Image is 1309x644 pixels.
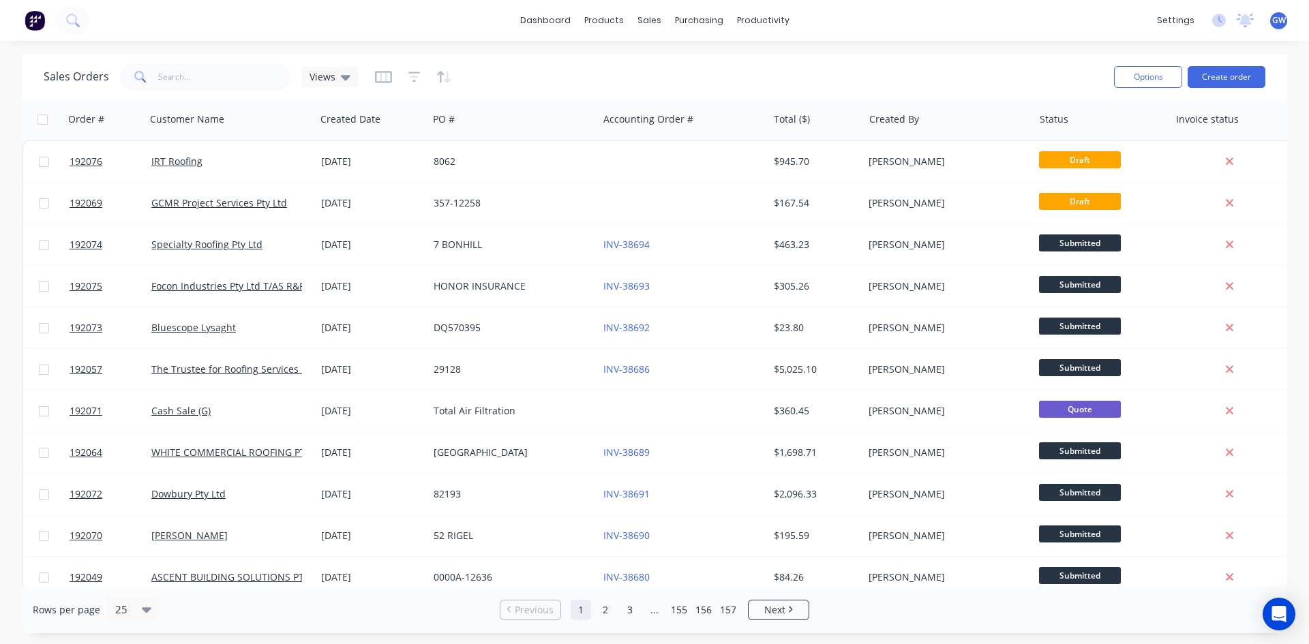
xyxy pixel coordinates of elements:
a: INV-38689 [603,446,650,459]
a: INV-38690 [603,529,650,542]
img: Factory [25,10,45,31]
a: Page 155 [669,600,689,620]
span: Submitted [1039,359,1121,376]
span: 192057 [70,363,102,376]
span: 192073 [70,321,102,335]
button: Create order [1188,66,1265,88]
span: Submitted [1039,525,1121,542]
a: [PERSON_NAME] [151,529,228,542]
div: Customer Name [150,112,224,126]
div: [DATE] [321,279,423,293]
a: 192072 [70,474,151,515]
div: DQ570395 [434,321,585,335]
div: Created By [869,112,919,126]
a: INV-38691 [603,487,650,500]
div: Total ($) [774,112,810,126]
button: Options [1114,66,1182,88]
div: $360.45 [774,404,854,418]
a: INV-38693 [603,279,650,292]
div: [DATE] [321,196,423,210]
span: Quote [1039,401,1121,418]
a: Jump forward [644,600,665,620]
div: $23.80 [774,321,854,335]
a: 192071 [70,390,151,431]
div: sales [631,10,668,31]
span: 192075 [70,279,102,293]
div: [DATE] [321,570,423,584]
div: $167.54 [774,196,854,210]
span: Previous [515,603,554,617]
div: Order # [68,112,104,126]
div: 8062 [434,155,585,168]
span: Submitted [1039,442,1121,459]
div: [PERSON_NAME] [869,321,1020,335]
div: [PERSON_NAME] [869,487,1020,501]
div: Invoice status [1176,112,1239,126]
div: [GEOGRAPHIC_DATA] [434,446,585,459]
div: 357-12258 [434,196,585,210]
span: Submitted [1039,318,1121,335]
span: 192069 [70,196,102,210]
a: 192070 [70,515,151,556]
div: [PERSON_NAME] [869,279,1020,293]
div: purchasing [668,10,730,31]
span: Rows per page [33,603,100,617]
div: $463.23 [774,238,854,251]
a: 192057 [70,349,151,390]
a: Specialty Roofing Pty Ltd [151,238,262,251]
span: Submitted [1039,276,1121,293]
span: Submitted [1039,484,1121,501]
div: $2,096.33 [774,487,854,501]
div: $305.26 [774,279,854,293]
a: Dowbury Pty Ltd [151,487,226,500]
div: [PERSON_NAME] [869,570,1020,584]
a: 192064 [70,432,151,473]
div: [DATE] [321,238,423,251]
div: [DATE] [321,529,423,542]
div: Created Date [320,112,380,126]
a: Page 157 [718,600,738,620]
span: 192076 [70,155,102,168]
span: 192072 [70,487,102,501]
span: 192074 [70,238,102,251]
span: 192049 [70,570,102,584]
div: [DATE] [321,404,423,418]
div: Total Air Filtration [434,404,585,418]
span: Submitted [1039,567,1121,584]
a: 192075 [70,266,151,307]
a: 192076 [70,141,151,182]
div: $5,025.10 [774,363,854,376]
a: 192069 [70,183,151,224]
a: 192049 [70,557,151,598]
div: productivity [730,10,796,31]
div: settings [1150,10,1201,31]
a: Cash Sale (G) [151,404,211,417]
div: [DATE] [321,363,423,376]
div: $195.59 [774,529,854,542]
div: PO # [433,112,455,126]
span: Draft [1039,193,1121,210]
div: Status [1040,112,1068,126]
span: 192070 [70,529,102,542]
ul: Pagination [494,600,815,620]
a: Page 156 [693,600,714,620]
div: [PERSON_NAME] [869,155,1020,168]
span: 192064 [70,446,102,459]
div: Open Intercom Messenger [1263,598,1295,630]
div: $84.26 [774,570,854,584]
input: Search... [158,63,291,91]
div: HONOR INSURANCE [434,279,585,293]
div: [DATE] [321,155,423,168]
span: Views [310,70,335,84]
a: IRT Roofing [151,155,202,168]
span: GW [1272,14,1286,27]
a: Bluescope Lysaght [151,321,236,334]
div: Accounting Order # [603,112,693,126]
a: 192074 [70,224,151,265]
span: Draft [1039,151,1121,168]
div: [PERSON_NAME] [869,363,1020,376]
div: [PERSON_NAME] [869,196,1020,210]
a: Next page [749,603,809,617]
div: 7 BONHILL [434,238,585,251]
a: dashboard [513,10,577,31]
